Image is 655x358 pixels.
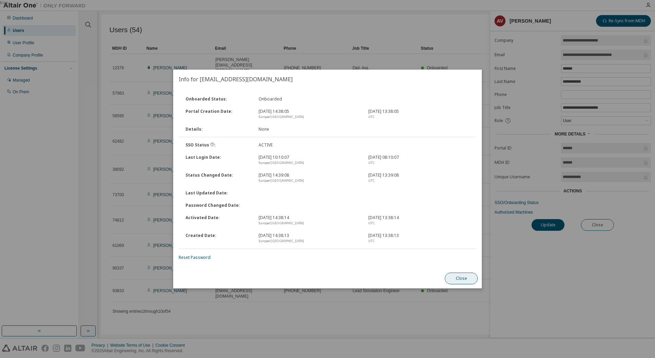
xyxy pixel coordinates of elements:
div: UTC [368,238,470,244]
div: [DATE] 13:38:14 [364,215,474,226]
div: [DATE] 14:38:05 [254,109,364,120]
div: [DATE] 08:10:07 [364,155,474,166]
div: Europe/[GEOGRAPHIC_DATA] [259,160,360,166]
div: [DATE] 13:39:08 [364,172,474,183]
div: Details : [181,127,254,132]
div: Onboarded [254,96,364,102]
div: UTC [368,178,470,183]
div: UTC [368,160,470,166]
div: Europe/[GEOGRAPHIC_DATA] [259,238,360,244]
div: [DATE] 14:38:13 [254,233,364,244]
div: ACTIVE [254,142,364,148]
div: [DATE] 13:38:13 [364,233,474,244]
div: Europe/[GEOGRAPHIC_DATA] [259,178,360,183]
div: Europe/[GEOGRAPHIC_DATA] [259,114,360,120]
a: Reset Password [179,254,211,260]
div: Password Changed Date : [181,203,254,208]
div: [DATE] 14:39:08 [254,172,364,183]
div: SSO Status : [181,142,254,148]
div: [DATE] 14:38:14 [254,215,364,226]
div: Created Date : [181,233,254,244]
div: Onboarded Status : [181,96,254,102]
button: Close [445,273,478,284]
div: Last Login Date : [181,155,254,166]
div: None [254,127,364,132]
div: Europe/[GEOGRAPHIC_DATA] [259,220,360,226]
div: UTC [368,114,470,120]
div: [DATE] 10:10:07 [254,155,364,166]
div: [DATE] 13:38:05 [364,109,474,120]
div: Portal Creation Date : [181,109,254,120]
div: Activated Date : [181,215,254,226]
div: UTC [368,220,470,226]
div: Last Updated Date : [181,190,254,196]
h2: Info for [EMAIL_ADDRESS][DOMAIN_NAME] [173,70,482,89]
div: Status Changed Date : [181,172,254,183]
